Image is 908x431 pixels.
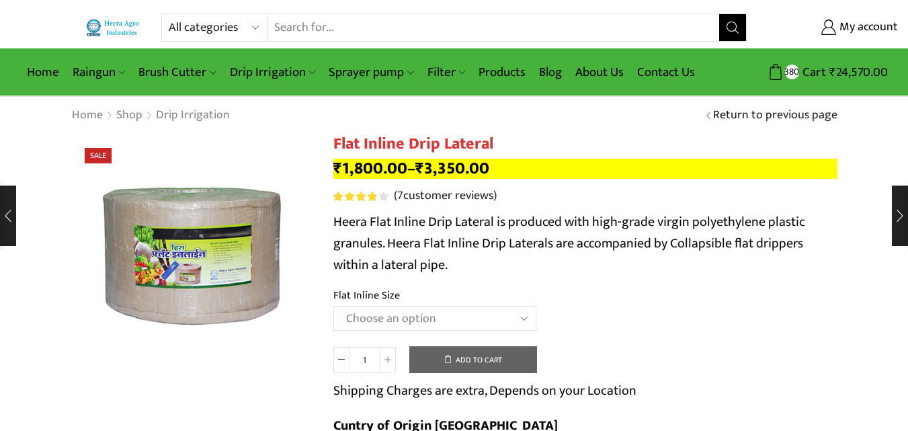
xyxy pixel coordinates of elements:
[155,107,231,124] a: Drip Irrigation
[333,155,342,182] span: ₹
[223,56,322,88] a: Drip Irrigation
[713,107,837,124] a: Return to previous page
[836,19,898,36] span: My account
[71,107,231,124] nav: Breadcrumb
[767,15,898,40] a: My account
[829,62,836,83] span: ₹
[267,14,718,41] input: Search for...
[333,159,837,179] p: –
[785,65,799,79] span: 380
[71,107,104,124] a: Home
[397,186,403,206] span: 7
[799,63,826,81] span: Cart
[66,56,132,88] a: Raingun
[569,56,630,88] a: About Us
[630,56,702,88] a: Contact Us
[829,62,888,83] bdi: 24,570.00
[472,56,532,88] a: Products
[71,134,313,377] img: Flat Inline Drip Lateral
[394,188,497,205] a: (7customer reviews)
[333,288,400,303] label: Flat Inline Size
[532,56,569,88] a: Blog
[333,380,636,401] p: Shipping Charges are extra, Depends on your Location
[333,155,407,182] bdi: 1,800.00
[415,155,489,182] bdi: 3,350.00
[333,211,837,276] p: Heera Flat Inline Drip Lateral is produced with high-grade virgin polyethylene plastic granules. ...
[333,192,377,201] span: Rated out of 5 based on customer ratings
[333,192,388,201] div: Rated 4.00 out of 5
[760,60,888,85] a: 380 Cart ₹24,570.00
[116,107,143,124] a: Shop
[349,347,380,373] input: Product quantity
[333,192,390,201] span: 7
[132,56,222,88] a: Brush Cutter
[415,155,424,182] span: ₹
[20,56,66,88] a: Home
[409,346,537,373] button: Add to cart
[719,14,746,41] button: Search button
[322,56,420,88] a: Sprayer pump
[85,148,112,163] span: Sale
[421,56,472,88] a: Filter
[333,134,837,154] h1: Flat Inline Drip Lateral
